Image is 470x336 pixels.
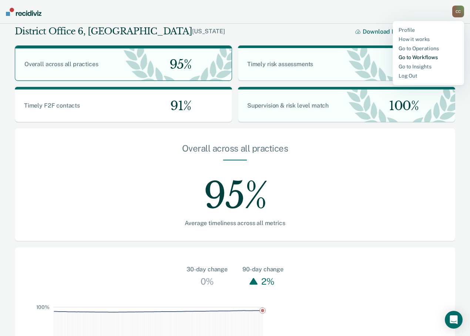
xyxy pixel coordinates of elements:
div: Average timeliness across all metrics [44,220,426,227]
div: C C [452,6,464,17]
div: 95% [44,160,426,220]
img: Recidiviz [6,8,41,16]
a: Go to Workflows [399,54,458,61]
div: 2% [259,274,276,289]
span: Timely risk assessments [247,61,313,68]
div: District Office 6, [GEOGRAPHIC_DATA] [15,26,192,37]
div: 90-day change [242,265,283,274]
a: Log Out [399,73,458,79]
a: How it works [399,36,458,43]
span: 100% [383,98,419,113]
span: 95% [387,57,415,72]
div: 30-day change [187,265,228,274]
span: Timely F2F contacts [24,102,80,109]
button: Download Data [355,28,413,35]
div: Open Intercom Messenger [445,311,463,329]
a: Profile [399,27,458,33]
span: Supervision & risk level match [247,102,329,109]
span: Overall across all practices [24,61,98,68]
span: 91% [164,98,191,113]
div: 0% [199,274,216,289]
button: CC [452,6,464,17]
span: 95% [164,57,192,72]
a: Go to Operations [399,45,458,52]
a: [US_STATE] [192,28,225,35]
div: Overall across all practices [44,143,426,160]
a: Go to Insights [399,64,458,70]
